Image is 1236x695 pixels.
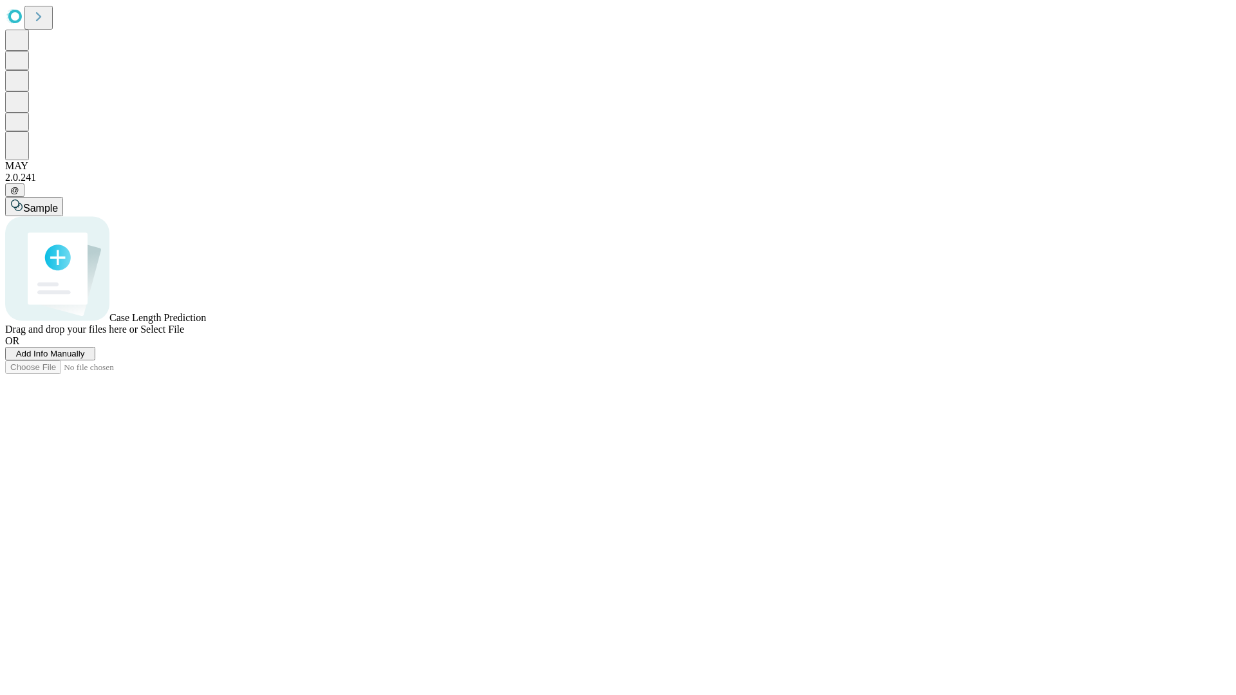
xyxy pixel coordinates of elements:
div: 2.0.241 [5,172,1231,183]
span: Drag and drop your files here or [5,324,138,335]
div: MAY [5,160,1231,172]
span: Select File [140,324,184,335]
span: Sample [23,203,58,214]
span: Add Info Manually [16,349,85,358]
button: @ [5,183,24,197]
span: Case Length Prediction [109,312,206,323]
button: Sample [5,197,63,216]
span: OR [5,335,19,346]
span: @ [10,185,19,195]
button: Add Info Manually [5,347,95,360]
